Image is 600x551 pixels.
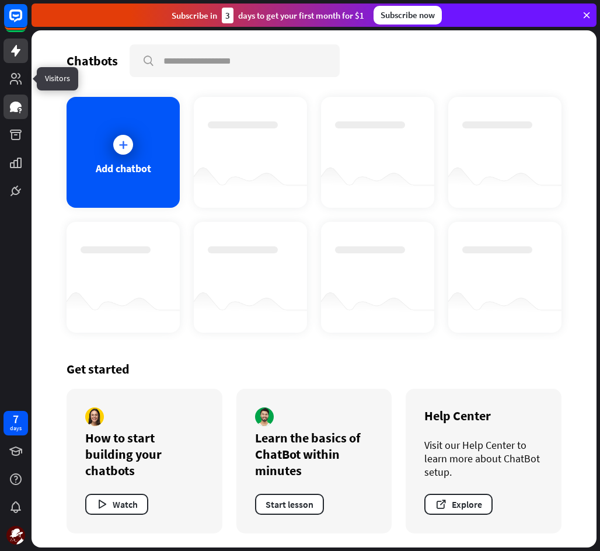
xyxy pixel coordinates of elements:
[85,407,104,426] img: author
[4,411,28,435] a: 7 days
[67,53,118,69] div: Chatbots
[85,494,148,515] button: Watch
[96,162,151,175] div: Add chatbot
[374,6,442,25] div: Subscribe now
[255,407,274,426] img: author
[67,361,561,377] div: Get started
[172,8,364,23] div: Subscribe in days to get your first month for $1
[85,430,204,479] div: How to start building your chatbots
[255,494,324,515] button: Start lesson
[9,5,44,40] button: Open LiveChat chat widget
[13,414,19,424] div: 7
[424,438,543,479] div: Visit our Help Center to learn more about ChatBot setup.
[222,8,233,23] div: 3
[424,494,493,515] button: Explore
[10,424,22,433] div: days
[424,407,543,424] div: Help Center
[255,430,374,479] div: Learn the basics of ChatBot within minutes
